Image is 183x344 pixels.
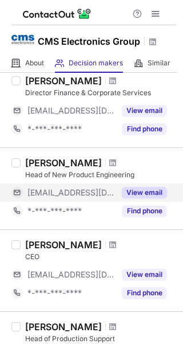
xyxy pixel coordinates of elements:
div: Head of Production Support [25,334,176,344]
button: Reveal Button [122,269,167,280]
span: [EMAIL_ADDRESS][DOMAIN_NAME] [27,187,115,198]
span: Similar [148,58,170,68]
button: Reveal Button [122,287,167,299]
button: Reveal Button [122,187,167,198]
div: [PERSON_NAME] [25,239,102,251]
div: Head of New Product Engineering [25,170,176,180]
button: Reveal Button [122,205,167,217]
button: Reveal Button [122,123,167,135]
button: Reveal Button [122,105,167,116]
h1: CMS Electronics Group [38,34,140,48]
div: Director Finance & Corporate Services [25,88,176,98]
span: Decision makers [69,58,123,68]
span: About [25,58,44,68]
div: [PERSON_NAME] [25,157,102,169]
span: [EMAIL_ADDRESS][DOMAIN_NAME] [27,105,115,116]
span: [EMAIL_ADDRESS][DOMAIN_NAME] [27,269,115,280]
img: ContactOut v5.3.10 [23,7,91,21]
div: [PERSON_NAME] [25,75,102,87]
img: 413e327d97da25563b3222c481c967ab [11,28,34,51]
div: [PERSON_NAME] [25,321,102,333]
div: CEO [25,252,176,262]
